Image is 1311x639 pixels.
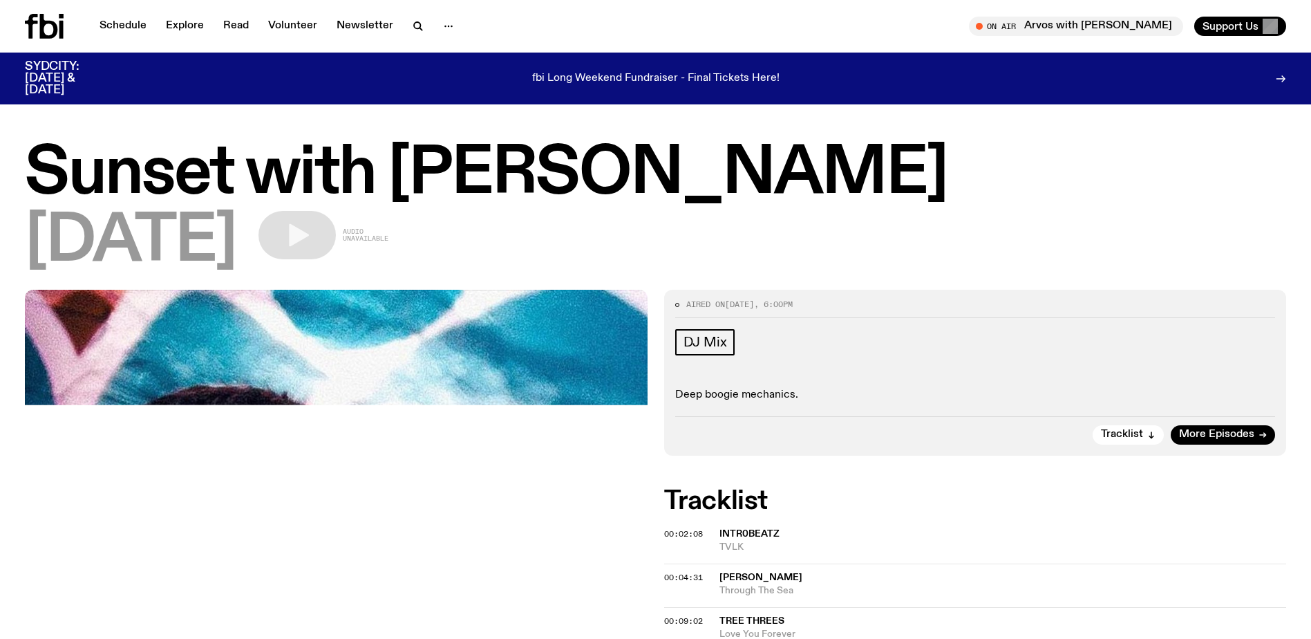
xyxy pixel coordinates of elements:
span: Tracklist [1101,429,1143,440]
span: Tree Threes [719,616,784,626]
span: 00:09:02 [664,615,703,627]
a: Newsletter [328,17,402,36]
h2: Tracklist [664,489,1287,514]
h3: SYDCITY: [DATE] & [DATE] [25,61,113,96]
button: On AirArvos with [PERSON_NAME] [969,17,1183,36]
span: TVLK [719,541,1287,554]
a: DJ Mix [675,329,735,355]
span: Aired on [686,299,725,310]
span: Audio unavailable [343,228,388,242]
button: 00:04:31 [664,574,703,582]
span: Through The Sea [719,584,1287,598]
a: More Episodes [1171,425,1275,445]
button: 00:02:08 [664,530,703,538]
span: 00:02:08 [664,528,703,539]
span: intr0beatz [719,529,780,539]
p: Deep boogie mechanics. [675,389,1276,402]
a: Schedule [91,17,155,36]
span: DJ Mix [683,335,727,350]
span: [PERSON_NAME] [719,573,802,582]
span: , 6:00pm [754,299,793,310]
p: fbi Long Weekend Fundraiser - Final Tickets Here! [532,73,780,85]
a: Explore [158,17,212,36]
button: 00:09:02 [664,618,703,625]
a: Volunteer [260,17,326,36]
span: More Episodes [1179,429,1254,440]
span: Support Us [1202,20,1258,33]
span: [DATE] [725,299,754,310]
button: Support Us [1194,17,1286,36]
span: [DATE] [25,211,236,273]
h1: Sunset with [PERSON_NAME] [25,143,1286,205]
a: Read [215,17,257,36]
span: 00:04:31 [664,572,703,583]
button: Tracklist [1093,425,1164,445]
